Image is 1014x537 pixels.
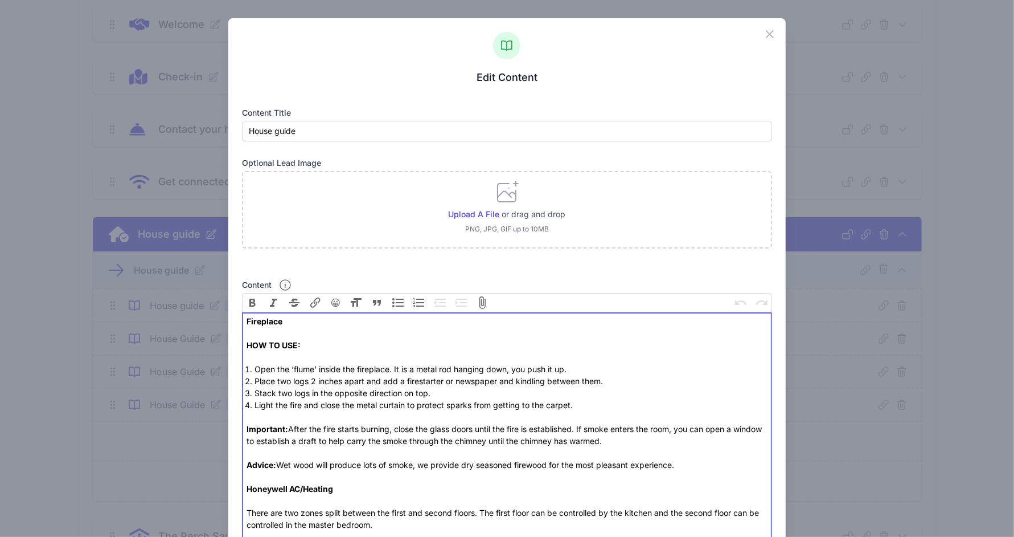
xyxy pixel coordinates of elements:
button: Decrease Level [430,293,451,312]
strong: Important: [247,424,288,434]
button: Numbers [409,293,430,312]
label: Optional Lead Image [242,157,773,169]
strong: Honeywell AC/Heating [247,484,333,494]
button: Link [305,293,326,312]
button: Increase Level [451,293,472,312]
button: Attach Files [472,293,493,312]
strong: Advice: [247,460,276,470]
li: Open the ‘flume’ inside the fireplace. It is a metal rod hanging down, you push it up. [254,363,767,375]
label: Content [242,279,272,291]
li: Stack two logs in the opposite direction on top. [254,387,767,399]
p: or drag and drop [499,209,565,222]
button: Redo [751,293,772,312]
label: Content title [242,107,773,119]
button: 😀 [326,293,346,312]
button: Quote [367,293,388,312]
button: Heading [346,293,367,312]
button: Undo [730,293,751,312]
strong: Fireplace HOW TO USE: [247,316,301,350]
button: Bullets [388,293,409,312]
h3: Edit Content [242,71,773,84]
p: PNG, JPG, GIF up to 10MB [448,225,565,234]
button: Bold [242,293,263,312]
button: Strikethrough [284,293,305,312]
button: Italic [263,293,284,312]
span: Upload a file [448,209,499,219]
li: Light the fire and close the metal curtain to protect sparks from getting to the carpet. [254,399,767,411]
input: On Arrival [242,121,773,141]
li: Place two logs 2 inches apart and add a firestarter or newspaper and kindling between them. [254,375,767,387]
